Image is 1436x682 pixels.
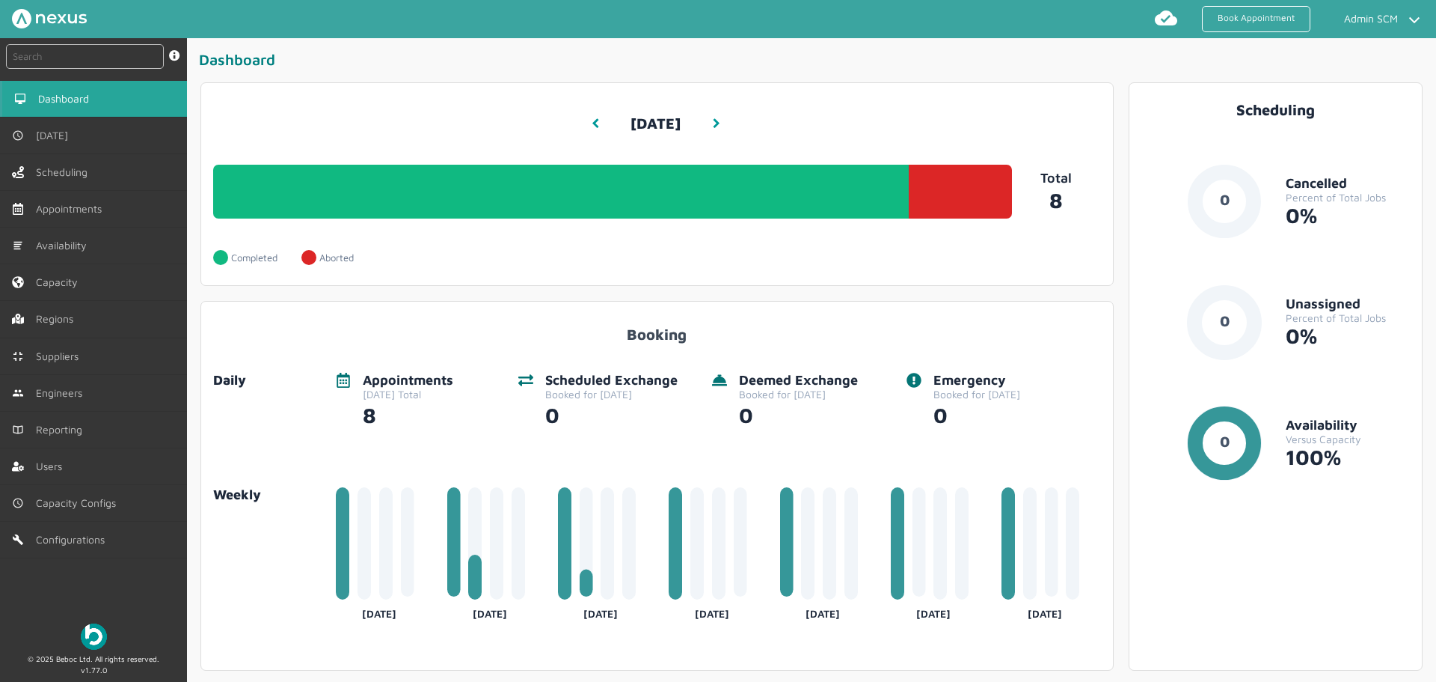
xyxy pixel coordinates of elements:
[1286,192,1410,204] div: Percent of Total Jobs
[545,401,678,427] div: 0
[12,534,24,546] img: md-build.svg
[739,389,858,401] div: Booked for [DATE]
[38,93,95,105] span: Dashboard
[36,313,79,325] span: Regions
[36,497,122,509] span: Capacity Configs
[739,373,858,389] div: Deemed Exchange
[36,203,108,215] span: Appointments
[36,460,68,472] span: Users
[231,252,277,264] p: Completed
[81,624,107,650] img: Beboc Logo
[336,602,422,620] div: [DATE]
[36,130,74,141] span: [DATE]
[1286,296,1410,312] div: Unassigned
[36,387,88,399] span: Engineers
[213,314,1101,343] div: Booking
[36,350,85,362] span: Suppliers
[669,602,755,620] div: [DATE]
[363,401,453,427] div: 8
[36,424,88,436] span: Reporting
[1154,6,1178,30] img: md-cloud-done.svg
[1141,101,1411,118] div: Scheduling
[1286,312,1410,324] div: Percent of Total Jobs
[12,9,87,28] img: Nexus
[12,424,24,436] img: md-book.svg
[545,389,678,401] div: Booked for [DATE]
[1286,204,1410,228] div: 0%
[319,252,354,264] p: Aborted
[1286,324,1410,348] div: 0%
[1220,312,1230,329] text: 0
[36,534,111,546] span: Configurations
[12,313,24,325] img: regions.left-menu.svg
[36,166,93,178] span: Scheduling
[739,401,858,427] div: 0
[199,50,1430,75] div: Dashboard
[36,276,84,288] span: Capacity
[14,93,26,105] img: md-desktop.svg
[1202,6,1310,32] a: Book Appointment
[1286,445,1410,469] div: 100%
[1001,602,1087,620] div: [DATE]
[1012,186,1101,213] a: 8
[12,276,24,288] img: capacity-left-menu.svg
[363,389,453,401] div: [DATE] Total
[213,373,324,389] div: Daily
[933,389,1020,401] div: Booked for [DATE]
[1012,171,1101,186] p: Total
[933,401,1020,427] div: 0
[1220,433,1230,450] text: 0
[12,240,24,252] img: md-list.svg
[891,602,977,620] div: [DATE]
[545,373,678,389] div: Scheduled Exchange
[6,44,164,69] input: Search by: Ref, PostCode, MPAN, MPRN, Account, Customer
[933,373,1020,389] div: Emergency
[213,243,301,273] a: Completed
[1286,176,1410,192] div: Cancelled
[12,130,24,141] img: md-time.svg
[363,373,453,389] div: Appointments
[1286,418,1410,433] div: Availability
[301,243,378,273] a: Aborted
[447,602,533,620] div: [DATE]
[12,350,24,362] img: md-contract.svg
[12,203,24,215] img: appointments-left-menu.svg
[36,240,93,252] span: Availability
[780,602,866,620] div: [DATE]
[1141,164,1411,263] a: 0CancelledPercent of Total Jobs0%
[12,460,24,472] img: user-left-menu.svg
[630,103,681,144] h3: [DATE]
[12,497,24,509] img: md-time.svg
[12,166,24,178] img: scheduling-left-menu.svg
[558,602,644,620] div: [DATE]
[213,487,324,503] a: Weekly
[1141,285,1411,384] a: 0UnassignedPercent of Total Jobs0%
[1220,191,1230,208] text: 0
[1286,433,1410,445] div: Versus Capacity
[12,387,24,399] img: md-people.svg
